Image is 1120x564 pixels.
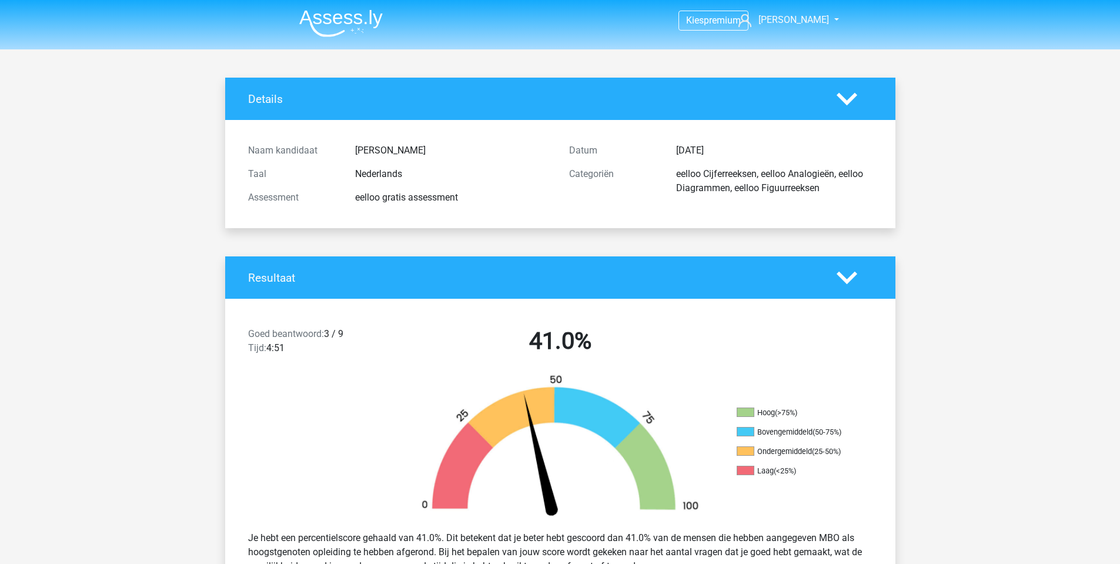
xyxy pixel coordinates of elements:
li: Ondergemiddeld [737,446,854,457]
div: [PERSON_NAME] [346,143,560,158]
div: eelloo gratis assessment [346,191,560,205]
div: (50-75%) [813,428,841,436]
div: Taal [239,167,346,181]
div: Nederlands [346,167,560,181]
div: (>75%) [775,408,797,417]
span: premium [704,15,741,26]
a: [PERSON_NAME] [734,13,830,27]
li: Bovengemiddeld [737,427,854,438]
li: Hoog [737,408,854,418]
span: Kies [686,15,704,26]
div: eelloo Cijferreeksen, eelloo Analogieën, eelloo Diagrammen, eelloo Figuurreeksen [667,167,881,195]
div: (25-50%) [812,447,841,456]
span: Tijd: [248,342,266,353]
h4: Resultaat [248,271,819,285]
div: Naam kandidaat [239,143,346,158]
div: [DATE] [667,143,881,158]
img: 41.db5e36a3aba0.png [402,374,719,522]
img: Assessly [299,9,383,37]
a: Kiespremium [679,12,748,28]
h4: Details [248,92,819,106]
li: Laag [737,466,854,476]
span: Goed beantwoord: [248,328,324,339]
div: Datum [560,143,667,158]
div: 3 / 9 4:51 [239,327,400,360]
span: [PERSON_NAME] [758,14,829,25]
div: Categoriën [560,167,667,195]
div: Assessment [239,191,346,205]
h2: 41.0% [409,327,712,355]
div: (<25%) [774,466,796,475]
